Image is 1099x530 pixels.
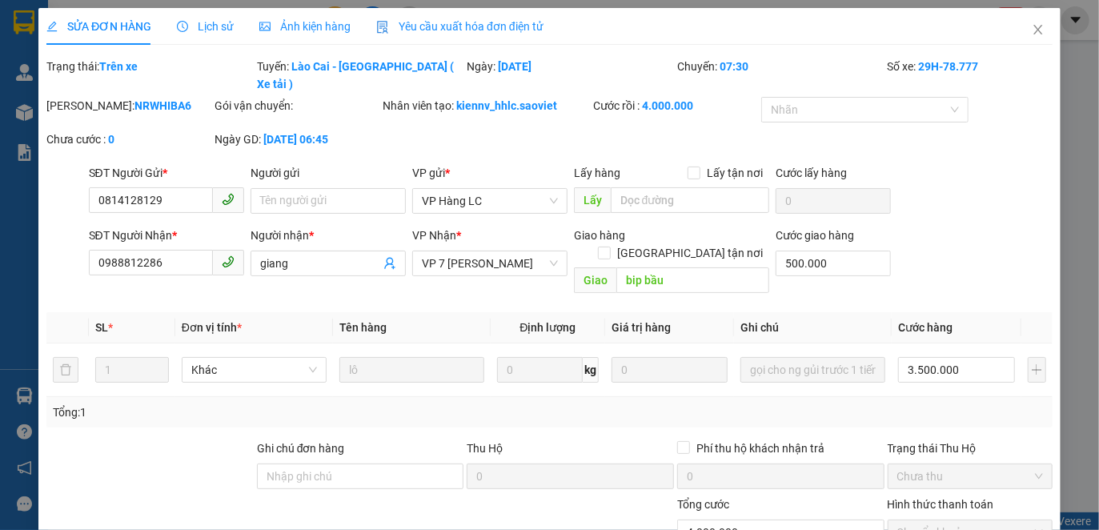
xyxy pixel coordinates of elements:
input: Dọc đường [611,187,770,213]
span: phone [222,255,235,268]
input: Cước lấy hàng [776,188,891,214]
span: Lấy tận nơi [700,164,769,182]
span: Đơn vị tính [182,321,242,334]
div: Tuyến: [255,58,466,93]
span: Lấy [574,187,611,213]
span: Lấy hàng [574,167,620,179]
label: Ghi chú đơn hàng [257,442,345,455]
div: Ngày GD: [215,130,379,148]
span: phone [222,193,235,206]
span: Thu Hộ [467,442,503,455]
label: Cước lấy hàng [776,167,847,179]
b: NRWHIBA6 [134,99,191,112]
button: delete [53,357,78,383]
span: Tên hàng [339,321,387,334]
input: VD: Bàn, Ghế [339,357,484,383]
div: Người gửi [251,164,406,182]
th: Ghi chú [734,312,892,343]
div: Ngày: [465,58,676,93]
div: Trạng thái Thu Hộ [888,440,1053,457]
b: [DATE] 06:45 [263,133,328,146]
span: Yêu cầu xuất hóa đơn điện tử [376,20,543,33]
b: 07:30 [720,60,748,73]
span: user-add [383,257,396,270]
b: Lào Cai - [GEOGRAPHIC_DATA] ( Xe tải ) [257,60,454,90]
input: Dọc đường [616,267,770,293]
span: Giao hàng [574,229,625,242]
span: clock-circle [177,21,188,32]
b: kiennv_hhlc.saoviet [456,99,557,112]
input: Ghi chú đơn hàng [257,464,464,489]
span: Tổng cước [677,498,729,511]
span: Ảnh kiện hàng [259,20,351,33]
span: VP Hàng LC [422,189,558,213]
div: Cước rồi : [593,97,758,114]
input: Ghi Chú [740,357,885,383]
span: SỬA ĐƠN HÀNG [46,20,151,33]
div: Nhân viên tạo: [383,97,590,114]
span: Định lượng [519,321,576,334]
input: Cước giao hàng [776,251,891,276]
span: VP 7 Phạm Văn Đồng [422,251,558,275]
div: Số xe: [886,58,1054,93]
b: 4.000.000 [642,99,693,112]
button: Close [1016,8,1061,53]
span: Khác [191,358,317,382]
div: Gói vận chuyển: [215,97,379,114]
input: 0 [612,357,728,383]
label: Cước giao hàng [776,229,854,242]
span: Cước hàng [898,321,953,334]
div: SĐT Người Nhận [89,227,244,244]
b: Trên xe [99,60,138,73]
span: SL [95,321,108,334]
span: Giao [574,267,616,293]
div: Chuyến: [676,58,886,93]
button: plus [1028,357,1046,383]
div: Trạng thái: [45,58,255,93]
span: [GEOGRAPHIC_DATA] tận nơi [611,244,769,262]
div: Tổng: 1 [53,404,425,421]
b: 0 [108,133,114,146]
img: icon [376,21,389,34]
label: Hình thức thanh toán [888,498,994,511]
span: edit [46,21,58,32]
span: Phí thu hộ khách nhận trả [690,440,831,457]
div: VP gửi [412,164,568,182]
span: close [1032,23,1045,36]
div: Chưa cước : [46,130,211,148]
span: Giá trị hàng [612,321,671,334]
b: 29H-78.777 [919,60,979,73]
span: Chưa thu [897,464,1043,488]
span: kg [583,357,599,383]
div: Người nhận [251,227,406,244]
span: VP Nhận [412,229,456,242]
div: SĐT Người Gửi [89,164,244,182]
b: [DATE] [498,60,531,73]
span: Lịch sử [177,20,234,33]
div: [PERSON_NAME]: [46,97,211,114]
span: picture [259,21,271,32]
